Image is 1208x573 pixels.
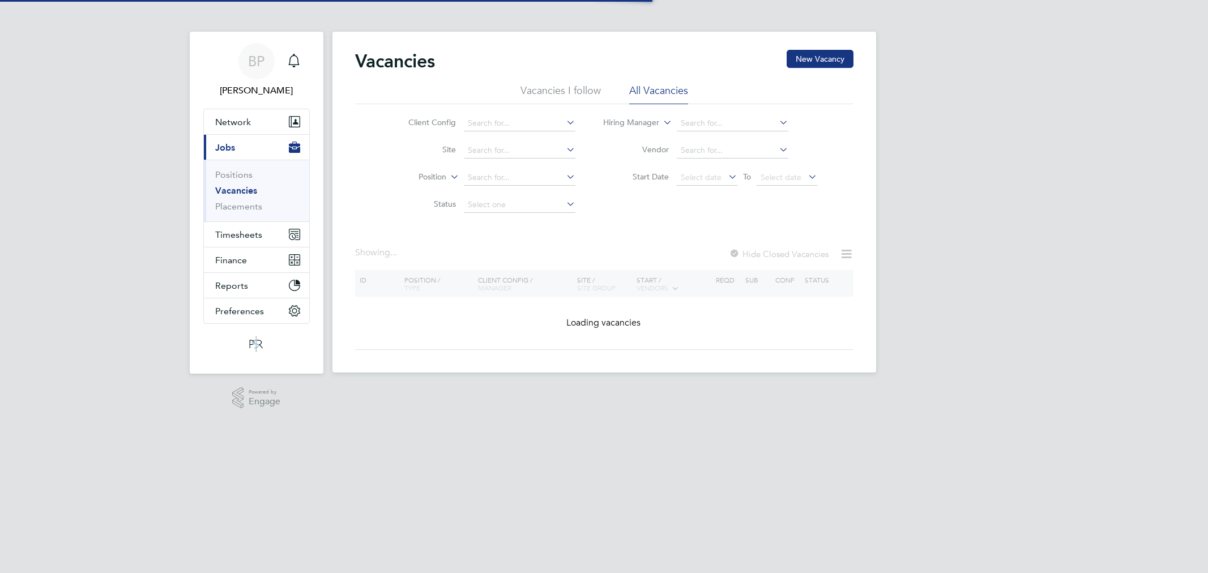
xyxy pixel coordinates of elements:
[677,143,788,159] input: Search for...
[248,54,264,69] span: BP
[681,172,722,182] span: Select date
[594,117,659,129] label: Hiring Manager
[604,144,669,155] label: Vendor
[355,50,435,72] h2: Vacancies
[203,84,310,97] span: Ben Perkin
[391,117,456,127] label: Client Config
[215,280,248,291] span: Reports
[355,247,399,259] div: Showing
[203,335,310,353] a: Go to home page
[204,160,309,221] div: Jobs
[391,199,456,209] label: Status
[381,172,446,183] label: Position
[464,143,575,159] input: Search for...
[604,172,669,182] label: Start Date
[729,249,829,259] label: Hide Closed Vacancies
[215,306,264,317] span: Preferences
[215,229,262,240] span: Timesheets
[390,247,397,258] span: ...
[204,247,309,272] button: Finance
[215,185,257,196] a: Vacancies
[215,255,247,266] span: Finance
[204,273,309,298] button: Reports
[204,298,309,323] button: Preferences
[761,172,801,182] span: Select date
[787,50,853,68] button: New Vacancy
[204,135,309,160] button: Jobs
[246,335,266,353] img: psrsolutions-logo-retina.png
[464,170,575,186] input: Search for...
[232,387,280,409] a: Powered byEngage
[215,117,251,127] span: Network
[464,116,575,131] input: Search for...
[391,144,456,155] label: Site
[215,169,253,180] a: Positions
[249,397,280,407] span: Engage
[204,222,309,247] button: Timesheets
[520,84,601,104] li: Vacancies I follow
[215,201,262,212] a: Placements
[249,387,280,397] span: Powered by
[464,197,575,213] input: Select one
[740,169,754,184] span: To
[629,84,688,104] li: All Vacancies
[677,116,788,131] input: Search for...
[215,142,235,153] span: Jobs
[204,109,309,134] button: Network
[203,43,310,97] a: BP[PERSON_NAME]
[190,32,323,374] nav: Main navigation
